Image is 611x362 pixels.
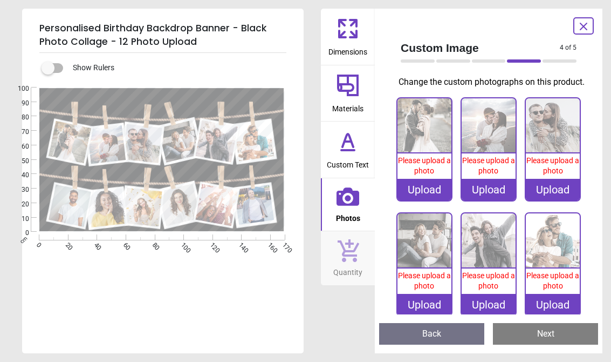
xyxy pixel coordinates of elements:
span: Materials [332,98,363,115]
p: Change the custom photographs on this product. [399,76,585,88]
div: Upload [462,294,516,316]
button: Quantity [321,231,375,285]
span: 90 [9,99,29,108]
span: 80 [9,113,29,122]
span: Quantity [333,262,362,278]
button: Next [493,323,598,345]
span: 40 [9,171,29,180]
span: Custom Text [327,155,369,171]
div: Upload [462,179,516,200]
span: cm [19,235,29,245]
span: Please upload a photo [462,271,515,291]
span: 20 [9,200,29,209]
span: Please upload a photo [462,156,515,176]
button: Back [379,323,484,345]
div: Show Rulers [48,62,304,75]
span: 100 [179,241,186,248]
span: 140 [237,241,244,248]
div: Upload [397,294,451,316]
h5: Personalised Birthday Backdrop Banner - Black Photo Collage - 12 Photo Upload [39,17,286,53]
div: Upload [526,294,580,316]
span: 20 [63,241,70,248]
span: 100 [9,84,29,93]
span: 70 [9,128,29,137]
span: 0 [34,241,41,248]
span: 60 [121,241,128,248]
button: Dimensions [321,9,375,65]
span: Please upload a photo [526,271,579,291]
span: Dimensions [328,42,367,58]
span: Please upload a photo [526,156,579,176]
span: Custom Image [401,40,560,56]
span: 60 [9,142,29,151]
span: 0 [9,229,29,238]
span: Photos [336,208,360,224]
div: Upload [526,179,580,200]
span: 160 [265,241,272,248]
span: 10 [9,214,29,224]
span: 120 [208,241,215,248]
button: Materials [321,65,375,122]
button: Photos [321,178,375,231]
span: 30 [9,185,29,195]
span: 40 [92,241,99,248]
span: 4 of 5 [560,43,576,52]
span: 170 [280,241,287,248]
span: Please upload a photo [398,156,451,176]
div: Upload [397,179,451,200]
span: 80 [150,241,157,248]
button: Custom Text [321,122,375,178]
span: Please upload a photo [398,271,451,291]
span: 50 [9,157,29,166]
